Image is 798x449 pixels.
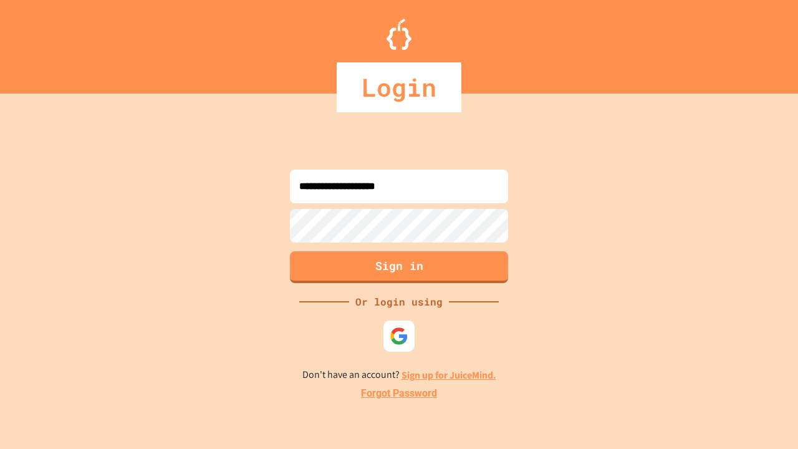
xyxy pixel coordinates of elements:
img: google-icon.svg [390,327,408,345]
a: Sign up for JuiceMind. [401,369,496,382]
a: Forgot Password [361,386,437,401]
img: Logo.svg [387,19,411,50]
div: Or login using [349,294,449,309]
button: Sign in [290,251,508,283]
p: Don't have an account? [302,367,496,383]
div: Login [337,62,461,112]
